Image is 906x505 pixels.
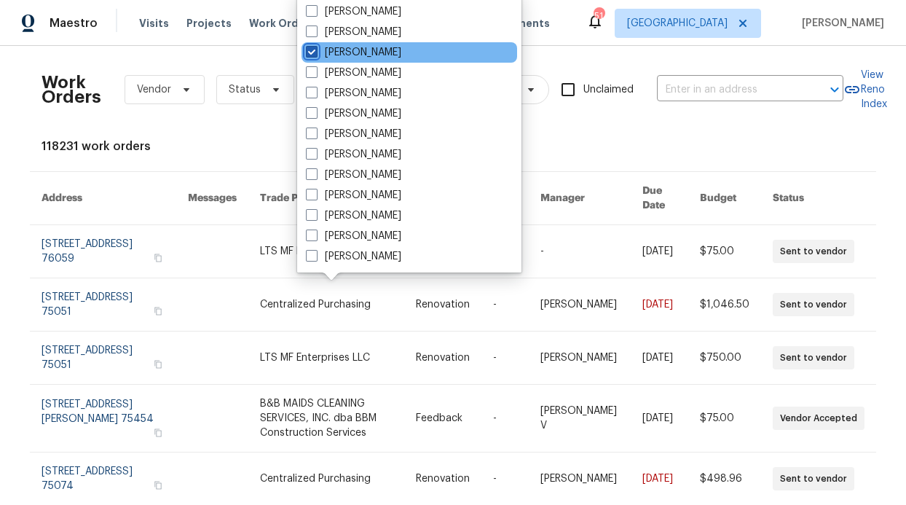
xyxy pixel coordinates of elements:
div: 51 [594,9,604,23]
td: LTS MF Enterprises LLC [248,225,404,278]
span: Unclaimed [583,82,634,98]
span: Maestro [50,16,98,31]
td: Renovation [404,332,481,385]
span: Status [229,82,261,97]
td: - [481,332,529,385]
label: [PERSON_NAME] [306,25,401,39]
th: Trade Partner [248,172,404,225]
td: [PERSON_NAME] V [529,385,631,453]
td: [PERSON_NAME] [529,278,631,332]
td: - [481,278,529,332]
label: [PERSON_NAME] [306,229,401,243]
th: Budget [688,172,761,225]
td: B&B MAIDS CLEANING SERVICES, INC. dba BBM Construction Services [248,385,404,453]
label: [PERSON_NAME] [306,208,401,223]
td: - [529,225,631,278]
th: Address [30,172,176,225]
td: Feedback [404,385,481,453]
label: [PERSON_NAME] [306,66,401,80]
label: [PERSON_NAME] [306,168,401,182]
label: [PERSON_NAME] [306,106,401,121]
button: Copy Address [151,305,165,318]
td: - [481,385,529,453]
label: [PERSON_NAME] [306,45,401,60]
td: Centralized Purchasing [248,278,404,332]
span: Projects [186,16,232,31]
td: [PERSON_NAME] [529,332,631,385]
button: Copy Address [151,358,165,371]
button: Copy Address [151,479,165,492]
h2: Work Orders [42,75,101,104]
td: LTS MF Enterprises LLC [248,332,404,385]
label: [PERSON_NAME] [306,147,401,162]
th: Status [761,172,876,225]
span: Work Orders [249,16,315,31]
label: [PERSON_NAME] [306,127,401,141]
label: [PERSON_NAME] [306,188,401,203]
div: 118231 work orders [42,139,864,154]
button: Copy Address [151,251,165,265]
th: Due Date [631,172,688,225]
span: [PERSON_NAME] [796,16,884,31]
label: [PERSON_NAME] [306,86,401,101]
th: Messages [176,172,248,225]
span: Vendor [137,82,171,97]
input: Enter in an address [657,79,803,101]
a: View Reno Index [843,68,887,111]
th: Manager [529,172,631,225]
button: Copy Address [151,426,165,439]
span: [GEOGRAPHIC_DATA] [627,16,728,31]
span: Visits [139,16,169,31]
button: Open [824,79,845,100]
label: [PERSON_NAME] [306,249,401,264]
td: Renovation [404,278,481,332]
label: [PERSON_NAME] [306,4,401,19]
